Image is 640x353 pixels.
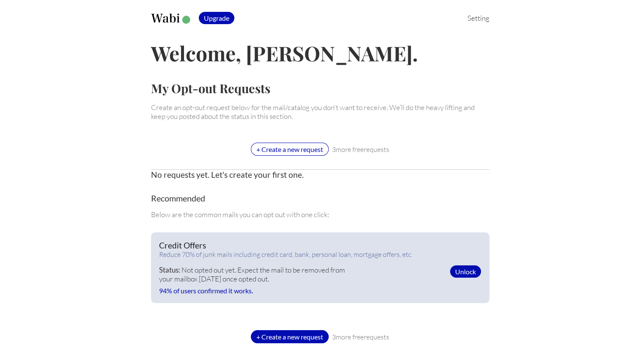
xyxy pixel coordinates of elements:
[159,287,253,295] div: 94% of users confirmed it works.
[450,265,481,278] span: Unlock
[456,14,489,22] div: Setting
[159,265,180,274] span: Status:
[151,80,489,96] h2: My Opt-out Requests
[151,14,192,24] img: Wabi
[151,170,304,179] a: No requests yet. Let's create your first one.
[332,145,389,154] span: 3 more free requests
[251,332,329,341] a: + Create a new request
[199,14,234,22] a: Upgrade
[151,193,489,203] h3: Recommended
[251,143,329,156] div: + Create a new request
[151,39,489,66] h1: Welcome, [PERSON_NAME].
[447,267,481,276] a: Unlock
[159,240,481,250] div: Credit Offers
[159,250,481,259] div: Reduce 70% of junk mails including credit card, bank, personal loan, mortgage offers, etc.
[251,145,329,154] a: + Create a new request
[151,103,489,121] p: Create an opt-out request below for the mail/catalog you don't want to receive. We’ll do the heav...
[151,210,489,219] p: Below are the common mails you can opt out with one click:
[332,333,389,341] span: 3 more free requests
[199,12,234,24] span: Upgrade
[159,265,366,283] span: Not opted out yet. Expect the mail to be removed from your mailbox [DATE] once opted out.
[251,330,329,343] div: + Create a new request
